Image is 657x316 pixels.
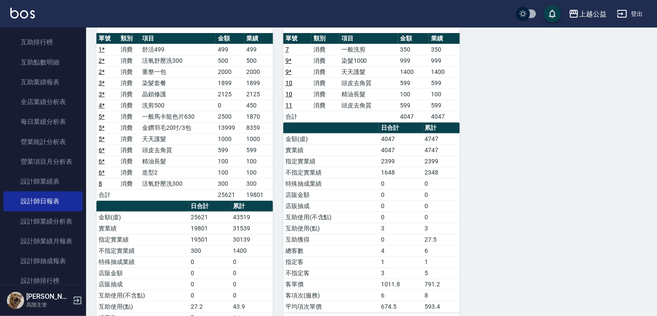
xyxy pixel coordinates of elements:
[231,279,273,290] td: 0
[231,245,273,256] td: 1400
[379,223,422,234] td: 3
[118,111,140,122] td: 消費
[311,89,339,100] td: 消費
[379,245,422,256] td: 4
[216,66,244,77] td: 2000
[216,167,244,178] td: 100
[3,271,83,291] a: 設計師排行榜
[140,156,216,167] td: 精油長髮
[285,80,292,86] a: 10
[140,122,216,133] td: 金鑽羽毛20吋/3包
[614,6,647,22] button: 登出
[96,267,189,279] td: 店販金額
[579,9,607,19] div: 上越公益
[429,111,460,122] td: 4047
[244,66,273,77] td: 2000
[96,212,189,223] td: 金額(虛)
[216,100,244,111] td: 0
[429,77,460,89] td: 599
[216,156,244,167] td: 100
[10,8,35,18] img: Logo
[96,256,189,267] td: 特殊抽成業績
[379,133,422,144] td: 4047
[423,267,460,279] td: 5
[423,234,460,245] td: 27.5
[231,290,273,301] td: 0
[423,223,460,234] td: 3
[140,111,216,122] td: 一般馬卡龍色片630
[379,189,422,200] td: 0
[244,89,273,100] td: 2125
[311,44,339,55] td: 消費
[339,44,398,55] td: 一般洗剪
[423,301,460,312] td: 593.4
[339,100,398,111] td: 頭皮去角質
[423,178,460,189] td: 0
[3,172,83,191] a: 設計師業績表
[283,200,379,212] td: 店販抽成
[216,133,244,144] td: 1000
[140,44,216,55] td: 舒活499
[3,52,83,72] a: 互助點數明細
[283,279,379,290] td: 客單價
[379,156,422,167] td: 2399
[231,223,273,234] td: 31539
[311,77,339,89] td: 消費
[423,245,460,256] td: 6
[283,178,379,189] td: 特殊抽成業績
[189,256,231,267] td: 0
[283,156,379,167] td: 指定實業績
[3,251,83,271] a: 設計師抽成報表
[423,290,460,301] td: 8
[118,167,140,178] td: 消費
[283,256,379,267] td: 指定客
[231,212,273,223] td: 43519
[339,77,398,89] td: 頭皮去角質
[189,234,231,245] td: 19501
[283,267,379,279] td: 不指定客
[398,66,429,77] td: 1400
[283,167,379,178] td: 不指定實業績
[429,66,460,77] td: 1400
[96,245,189,256] td: 不指定實業績
[26,301,70,309] p: 高階主管
[283,123,460,313] table: a dense table
[285,46,289,53] a: 7
[3,132,83,152] a: 營業統計分析表
[398,44,429,55] td: 350
[118,66,140,77] td: 消費
[423,144,460,156] td: 4747
[379,256,422,267] td: 1
[339,33,398,44] th: 項目
[216,111,244,122] td: 2500
[96,33,118,44] th: 單號
[244,144,273,156] td: 599
[379,178,422,189] td: 0
[189,201,231,212] th: 日合計
[3,152,83,172] a: 營業項目月分析表
[429,89,460,100] td: 100
[3,212,83,231] a: 設計師業績分析表
[244,167,273,178] td: 100
[118,89,140,100] td: 消費
[189,245,231,256] td: 300
[216,144,244,156] td: 599
[7,292,24,309] img: Person
[96,301,189,312] td: 互助使用(點)
[379,267,422,279] td: 3
[231,267,273,279] td: 0
[189,223,231,234] td: 19801
[118,122,140,133] td: 消費
[96,279,189,290] td: 店販抽成
[3,231,83,251] a: 設計師業績月報表
[429,33,460,44] th: 業績
[379,200,422,212] td: 0
[140,100,216,111] td: 洗剪500
[189,212,231,223] td: 25621
[216,77,244,89] td: 1899
[244,133,273,144] td: 1000
[140,66,216,77] td: 重整一包
[189,279,231,290] td: 0
[244,100,273,111] td: 450
[96,290,189,301] td: 互助使用(不含點)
